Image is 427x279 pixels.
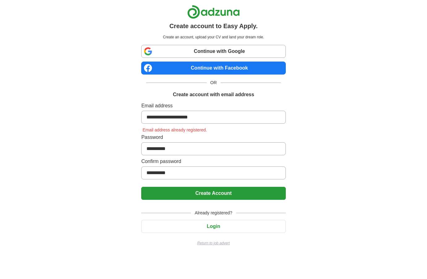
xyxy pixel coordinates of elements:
[141,187,285,200] button: Create Account
[141,240,285,246] a: Return to job advert
[141,134,285,141] label: Password
[173,91,254,98] h1: Create account with email address
[191,210,236,216] span: Already registered?
[142,34,284,40] p: Create an account, upload your CV and land your dream role.
[207,79,221,86] span: OR
[187,5,240,19] img: Adzuna logo
[141,102,285,109] label: Email address
[169,21,258,31] h1: Create account to Easy Apply.
[141,158,285,165] label: Confirm password
[141,45,285,58] a: Continue with Google
[141,62,285,75] a: Continue with Facebook
[141,224,285,229] a: Login
[141,220,285,233] button: Login
[141,127,208,132] span: Email address already registered.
